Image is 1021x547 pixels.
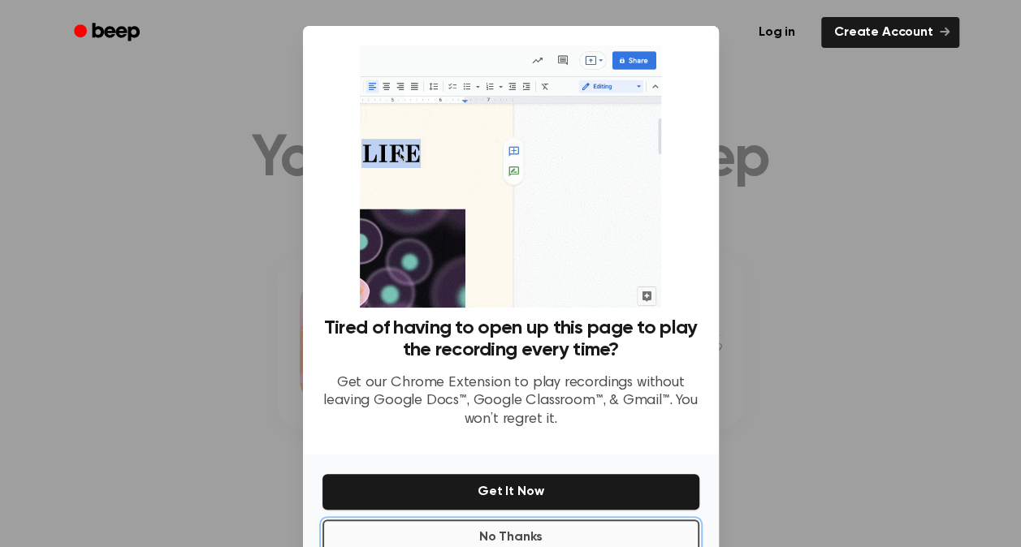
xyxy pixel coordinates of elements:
a: Log in [742,14,811,51]
a: Create Account [821,17,959,48]
img: Beep extension in action [360,45,661,308]
h3: Tired of having to open up this page to play the recording every time? [322,317,699,361]
a: Beep [63,17,154,49]
button: Get It Now [322,474,699,510]
p: Get our Chrome Extension to play recordings without leaving Google Docs™, Google Classroom™, & Gm... [322,374,699,429]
